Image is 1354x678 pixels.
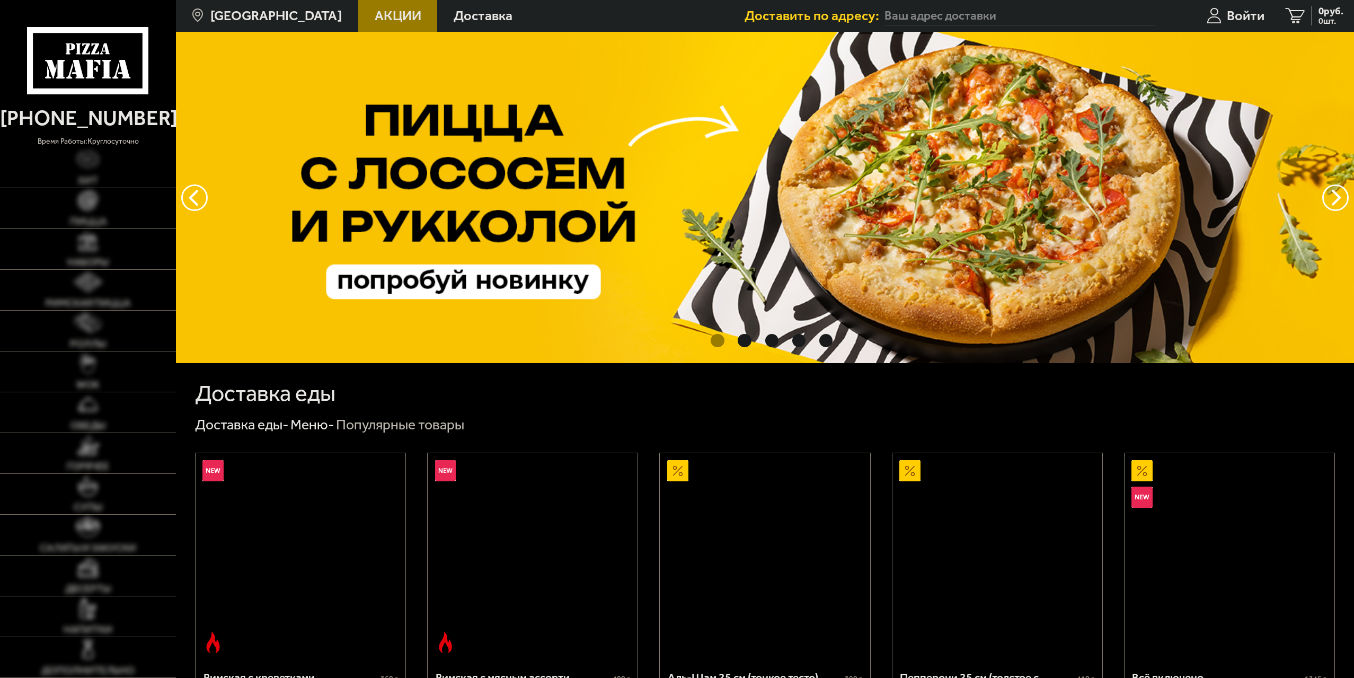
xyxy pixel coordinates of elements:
img: Острое блюдо [202,632,224,653]
span: Салаты и закуски [40,543,136,553]
a: АкционныйПепперони 25 см (толстое с сыром) [892,453,1102,660]
img: Акционный [899,460,921,481]
span: Доставка [454,9,512,23]
span: Роллы [70,339,106,349]
span: [GEOGRAPHIC_DATA] [210,9,342,23]
span: Пицца [70,216,107,226]
span: Десерты [65,584,111,594]
img: Острое блюдо [435,632,456,653]
span: Хит [78,175,98,186]
div: Популярные товары [336,416,464,434]
span: Наборы [67,257,109,267]
button: точки переключения [765,334,779,348]
span: 0 шт. [1318,17,1343,25]
img: Новинка [202,460,224,481]
span: Супы [74,502,102,512]
span: WOK [76,380,100,390]
a: НовинкаОстрое блюдоРимская с креветками [196,453,405,660]
span: Войти [1227,9,1264,23]
a: Доставка еды- [195,416,289,433]
button: точки переключения [711,334,724,348]
span: Напитки [64,624,112,635]
img: Акционный [1131,460,1153,481]
img: Новинка [1131,487,1153,508]
span: Обеды [70,420,105,430]
span: Горячее [67,461,109,471]
a: Меню- [290,416,334,433]
a: НовинкаОстрое блюдоРимская с мясным ассорти [428,453,638,660]
button: точки переключения [819,334,833,348]
span: Доставить по адресу: [745,9,884,23]
button: точки переключения [738,334,751,348]
a: АкционныйНовинкаВсё включено [1125,453,1334,660]
span: Дополнительно [41,665,135,675]
span: Римская пицца [46,298,130,308]
button: следующий [181,184,208,211]
input: Ваш адрес доставки [884,6,1155,26]
span: 0 руб. [1318,6,1343,16]
h1: Доставка еды [195,382,335,405]
button: предыдущий [1322,184,1349,211]
img: Новинка [435,460,456,481]
span: Акции [375,9,421,23]
a: АкционныйАль-Шам 25 см (тонкое тесто) [660,453,870,660]
img: Акционный [667,460,688,481]
button: точки переключения [792,334,806,348]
